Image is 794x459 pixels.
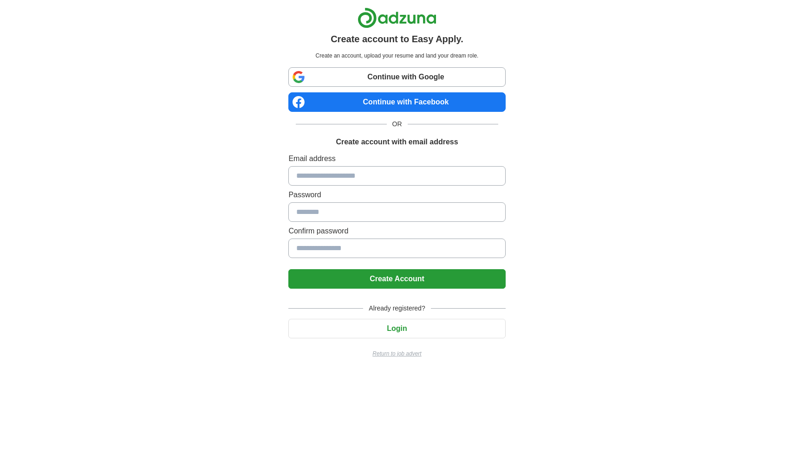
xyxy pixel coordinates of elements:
a: Continue with Facebook [288,92,505,112]
h1: Create account to Easy Apply. [331,32,463,46]
button: Login [288,319,505,338]
p: Create an account, upload your resume and land your dream role. [290,52,503,60]
span: Already registered? [363,304,430,313]
a: Login [288,324,505,332]
span: OR [387,119,408,129]
a: Return to job advert [288,349,505,358]
h1: Create account with email address [336,136,458,148]
label: Email address [288,153,505,164]
img: Adzuna logo [358,7,436,28]
label: Confirm password [288,226,505,237]
button: Create Account [288,269,505,289]
label: Password [288,189,505,200]
a: Continue with Google [288,67,505,87]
